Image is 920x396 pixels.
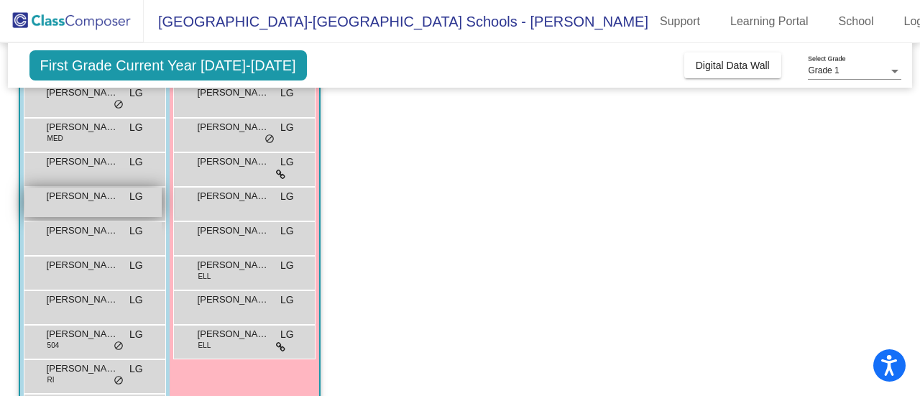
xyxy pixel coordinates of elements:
span: [PERSON_NAME] [198,293,270,307]
span: LG [280,224,294,239]
span: LG [129,189,143,204]
span: [PERSON_NAME] [198,224,270,238]
span: [PERSON_NAME] [47,224,119,238]
button: Digital Data Wall [684,52,781,78]
a: Support [648,10,712,33]
span: LG [129,362,143,377]
span: LG [280,327,294,342]
span: LG [280,120,294,135]
span: [PERSON_NAME] [198,86,270,100]
a: Learning Portal [719,10,820,33]
span: LG [129,224,143,239]
span: do_not_disturb_alt [114,99,124,111]
span: [PERSON_NAME] [47,258,119,272]
span: LG [129,120,143,135]
span: LG [129,258,143,273]
span: LG [129,155,143,170]
a: School [827,10,885,33]
span: LG [280,86,294,101]
span: [PERSON_NAME] [198,155,270,169]
span: [PERSON_NAME] [47,86,119,100]
span: MED [47,133,63,144]
span: do_not_disturb_alt [114,341,124,352]
span: [PERSON_NAME] [198,189,270,203]
span: [PERSON_NAME] [198,258,270,272]
span: LG [129,86,143,101]
span: Digital Data Wall [696,60,770,71]
span: [PERSON_NAME] [47,293,119,307]
span: ELL [198,340,211,351]
span: ELL [198,271,211,282]
span: LG [280,258,294,273]
span: First Grade Current Year [DATE]-[DATE] [29,50,307,80]
span: RI [47,374,55,385]
span: 504 [47,340,60,351]
span: [PERSON_NAME] [47,362,119,376]
span: LG [129,293,143,308]
span: LG [280,189,294,204]
span: [PERSON_NAME] [47,155,119,169]
span: LG [129,327,143,342]
span: Grade 1 [808,65,839,75]
span: [PERSON_NAME] [47,189,119,203]
span: LG [280,293,294,308]
span: [PERSON_NAME] [198,120,270,134]
span: [PERSON_NAME] [198,327,270,341]
span: do_not_disturb_alt [264,134,275,145]
span: LG [280,155,294,170]
span: [GEOGRAPHIC_DATA]-[GEOGRAPHIC_DATA] Schools - [PERSON_NAME] [144,10,648,33]
span: do_not_disturb_alt [114,375,124,387]
span: [PERSON_NAME] [47,327,119,341]
span: [PERSON_NAME] [47,120,119,134]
